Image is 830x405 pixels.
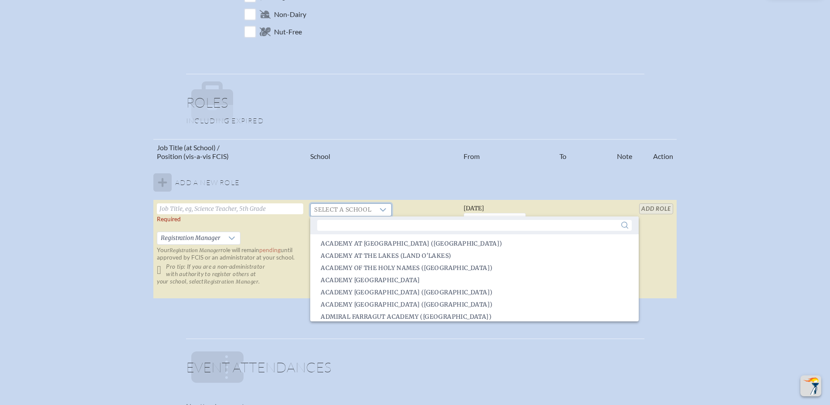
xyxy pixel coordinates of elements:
[321,276,420,285] span: Academy [GEOGRAPHIC_DATA]
[636,139,676,165] th: Action
[186,95,644,116] h1: Roles
[310,299,638,311] li: Academy Prep Center of Tampa (Tampa)
[204,279,258,285] span: Registration Manager
[310,238,638,250] li: Academy at Ocean Reef (Key Largo)
[800,375,821,396] button: Scroll Top
[259,246,281,253] span: pending
[157,203,303,214] input: Job Title, eg, Science Teacher, 5th Grade
[186,360,644,381] h1: Event Attendances
[321,252,451,260] span: Academy at the Lakes (Land O'Lakes)
[321,313,491,321] span: Admiral Farragut Academy ([GEOGRAPHIC_DATA])
[613,139,636,165] th: Note
[186,116,644,125] p: Including expired
[157,263,303,285] p: Pro tip: If you are a non-administrator with authority to register others at your school, select .
[169,247,220,253] span: Registration Manager
[310,250,638,262] li: Academy at the Lakes (Land O'Lakes)
[307,139,460,165] th: School
[310,287,638,299] li: Academy Prep Center of St. Petersburg (St. Petersburg)
[310,274,638,287] li: Academy Prep Center of Lakeland
[321,288,492,297] span: Academy [GEOGRAPHIC_DATA] ([GEOGRAPHIC_DATA])
[157,246,303,261] p: Your role will remain until approved by FCIS or an administrator at your school.
[802,377,820,395] img: To the top
[153,139,307,165] th: Job Title (at School) / Position (vis-a-vis FCIS)
[310,311,638,323] li: Admiral Farragut Academy (St. Petersburg)
[311,204,375,216] span: Select a school
[274,10,306,19] span: Non-Dairy
[310,262,638,274] li: Academy of the Holy Names (Tampa)
[464,205,484,212] span: [DATE]
[157,216,181,223] label: Required
[274,27,302,36] span: Nut-Free
[556,139,614,165] th: To
[321,240,502,248] span: Academy at [GEOGRAPHIC_DATA] ([GEOGRAPHIC_DATA])
[460,139,556,165] th: From
[157,232,224,244] span: Registration Manager
[321,264,492,273] span: Academy of the Holy Names ([GEOGRAPHIC_DATA])
[321,300,492,309] span: Academy [GEOGRAPHIC_DATA] ([GEOGRAPHIC_DATA])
